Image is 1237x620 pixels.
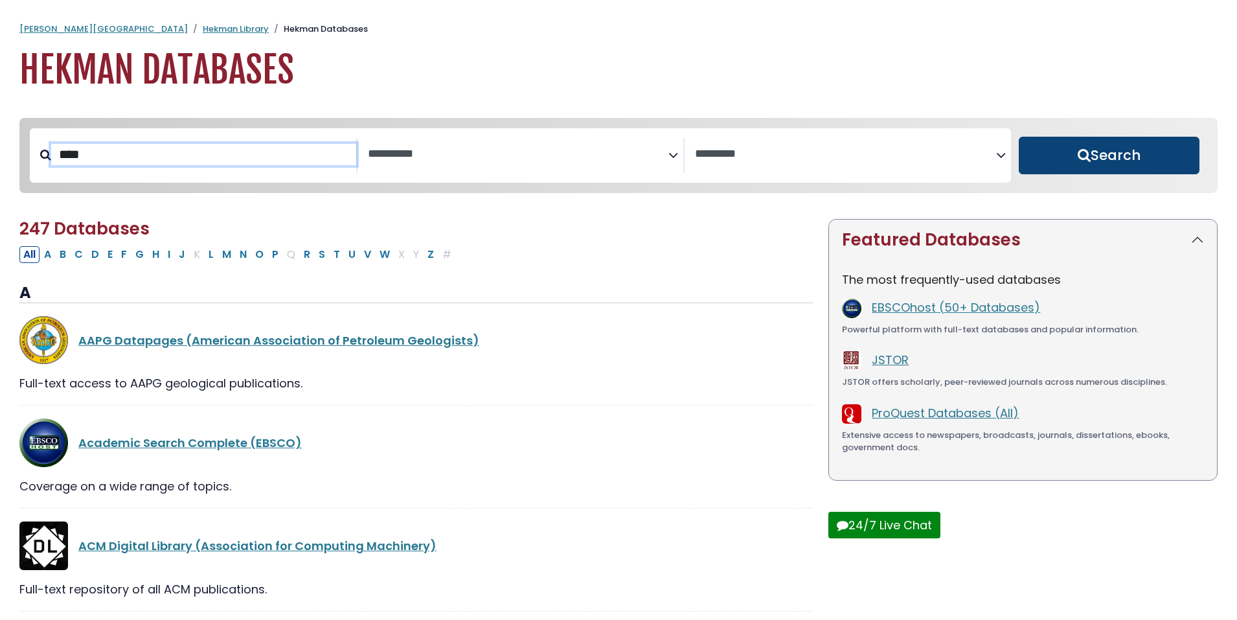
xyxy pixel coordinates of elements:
button: Filter Results N [236,246,251,263]
p: The most frequently-used databases [842,271,1204,288]
button: Filter Results P [268,246,282,263]
a: ACM Digital Library (Association for Computing Machinery) [78,538,437,554]
a: Academic Search Complete (EBSCO) [78,435,302,451]
a: ProQuest Databases (All) [872,405,1019,421]
button: Filter Results U [345,246,359,263]
button: Filter Results O [251,246,267,263]
a: AAPG Datapages (American Association of Petroleum Geologists) [78,332,479,349]
a: EBSCOhost (50+ Databases) [872,299,1040,316]
button: Filter Results T [330,246,344,263]
div: Alpha-list to filter by first letter of database name [19,246,457,262]
textarea: Search [695,148,996,161]
button: Filter Results Z [424,246,438,263]
button: All [19,246,40,263]
button: Filter Results J [175,246,189,263]
button: Featured Databases [829,220,1217,260]
button: Filter Results R [300,246,314,263]
li: Hekman Databases [269,23,368,36]
textarea: Search [368,148,669,161]
button: Filter Results C [71,246,87,263]
button: Submit for Search Results [1019,137,1199,174]
div: Extensive access to newspapers, broadcasts, journals, dissertations, ebooks, government docs. [842,429,1204,454]
button: Filter Results H [148,246,163,263]
nav: Search filters [19,118,1218,193]
div: Full-text repository of all ACM publications. [19,580,813,598]
div: JSTOR offers scholarly, peer-reviewed journals across numerous disciplines. [842,376,1204,389]
div: Full-text access to AAPG geological publications. [19,374,813,392]
div: Powerful platform with full-text databases and popular information. [842,323,1204,336]
button: Filter Results E [104,246,117,263]
button: Filter Results D [87,246,103,263]
span: 247 Databases [19,217,150,240]
a: JSTOR [872,352,909,368]
button: Filter Results I [164,246,174,263]
button: Filter Results L [205,246,218,263]
button: 24/7 Live Chat [828,512,940,538]
h1: Hekman Databases [19,49,1218,92]
button: Filter Results V [360,246,375,263]
a: Hekman Library [203,23,269,35]
h3: A [19,284,813,303]
button: Filter Results A [40,246,55,263]
button: Filter Results G [131,246,148,263]
nav: breadcrumb [19,23,1218,36]
button: Filter Results W [376,246,394,263]
div: Coverage on a wide range of topics. [19,477,813,495]
button: Filter Results S [315,246,329,263]
button: Filter Results M [218,246,235,263]
button: Filter Results B [56,246,70,263]
button: Filter Results F [117,246,131,263]
input: Search database by title or keyword [51,144,356,165]
a: [PERSON_NAME][GEOGRAPHIC_DATA] [19,23,188,35]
